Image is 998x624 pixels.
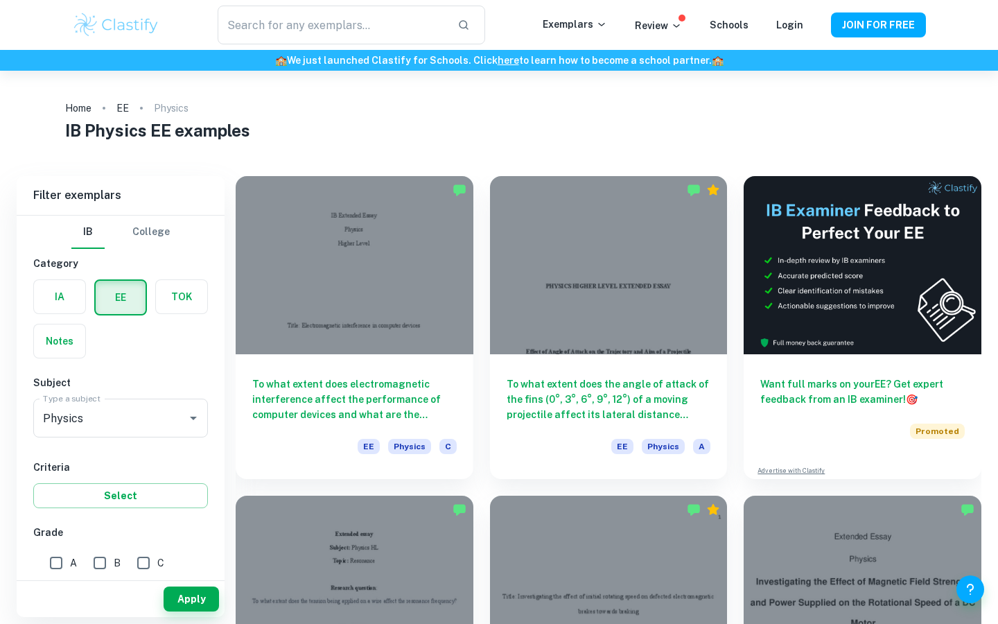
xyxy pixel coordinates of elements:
[33,256,208,271] h6: Category
[17,176,225,215] h6: Filter exemplars
[498,55,519,66] a: here
[43,392,100,404] label: Type a subject
[72,11,160,39] img: Clastify logo
[33,525,208,540] h6: Grade
[706,503,720,517] div: Premium
[906,394,918,405] span: 🎯
[956,575,984,603] button: Help and Feedback
[758,466,825,476] a: Advertise with Clastify
[70,555,77,571] span: A
[157,555,164,571] span: C
[831,12,926,37] button: JOIN FOR FREE
[132,216,170,249] button: College
[96,281,146,314] button: EE
[184,408,203,428] button: Open
[760,376,965,407] h6: Want full marks on your EE ? Get expert feedback from an IB examiner!
[3,53,995,68] h6: We just launched Clastify for Schools. Click to learn how to become a school partner.
[776,19,803,31] a: Login
[34,324,85,358] button: Notes
[33,375,208,390] h6: Subject
[33,483,208,508] button: Select
[71,216,105,249] button: IB
[388,439,431,454] span: Physics
[164,587,219,612] button: Apply
[642,439,685,454] span: Physics
[154,101,189,116] p: Physics
[490,176,728,479] a: To what extent does the angle of attack of the fins (0°, 3°, 6°, 9°, 12°) of a moving projectile ...
[218,6,446,44] input: Search for any exemplars...
[687,183,701,197] img: Marked
[910,424,965,439] span: Promoted
[744,176,981,354] img: Thumbnail
[236,176,473,479] a: To what extent does electromagnetic interference affect the performance of computer devices and w...
[65,98,91,118] a: Home
[65,118,934,143] h1: IB Physics EE examples
[744,176,981,479] a: Want full marks on yourEE? Get expert feedback from an IB examiner!PromotedAdvertise with Clastify
[706,183,720,197] div: Premium
[156,280,207,313] button: TOK
[252,376,457,422] h6: To what extent does electromagnetic interference affect the performance of computer devices and w...
[635,18,682,33] p: Review
[439,439,457,454] span: C
[543,17,607,32] p: Exemplars
[33,460,208,475] h6: Criteria
[693,439,710,454] span: A
[116,98,129,118] a: EE
[712,55,724,66] span: 🏫
[453,183,466,197] img: Marked
[275,55,287,66] span: 🏫
[710,19,748,31] a: Schools
[687,503,701,517] img: Marked
[114,555,121,571] span: B
[961,503,974,517] img: Marked
[34,280,85,313] button: IA
[507,376,711,422] h6: To what extent does the angle of attack of the fins (0°, 3°, 6°, 9°, 12°) of a moving projectile ...
[611,439,633,454] span: EE
[453,503,466,517] img: Marked
[71,216,170,249] div: Filter type choice
[358,439,380,454] span: EE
